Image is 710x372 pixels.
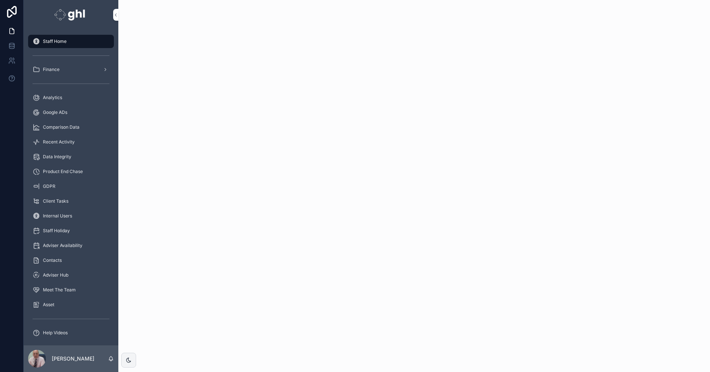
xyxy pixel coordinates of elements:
span: GDPR [43,183,55,189]
span: Staff Holiday [43,228,70,234]
span: Asset [43,302,54,308]
span: Adviser Hub [43,272,68,278]
a: Contacts [28,254,114,267]
a: Staff Home [28,35,114,48]
a: Asset [28,298,114,311]
span: Adviser Availability [43,243,82,248]
span: Help Videos [43,330,68,336]
a: Client Tasks [28,195,114,208]
a: Adviser Availability [28,239,114,252]
span: Staff Home [43,38,67,44]
a: Google ADs [28,106,114,119]
a: Meet The Team [28,283,114,297]
a: Data Integrity [28,150,114,163]
p: [PERSON_NAME] [52,355,94,362]
a: Internal Users [28,209,114,223]
a: Finance [28,63,114,76]
span: Data Integrity [43,154,71,160]
a: GDPR [28,180,114,193]
a: Help Videos [28,326,114,339]
img: App logo [54,9,87,21]
span: Google ADs [43,109,67,115]
span: Comparison Data [43,124,80,130]
span: Client Tasks [43,198,68,204]
span: Product End Chase [43,169,83,175]
span: Analytics [43,95,62,101]
a: Staff Holiday [28,224,114,237]
a: Adviser Hub [28,268,114,282]
span: Internal Users [43,213,72,219]
a: Recent Activity [28,135,114,149]
span: Recent Activity [43,139,75,145]
a: Product End Chase [28,165,114,178]
span: Meet The Team [43,287,76,293]
div: scrollable content [24,30,118,345]
span: Finance [43,67,60,72]
a: Comparison Data [28,121,114,134]
a: Analytics [28,91,114,104]
span: Contacts [43,257,62,263]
